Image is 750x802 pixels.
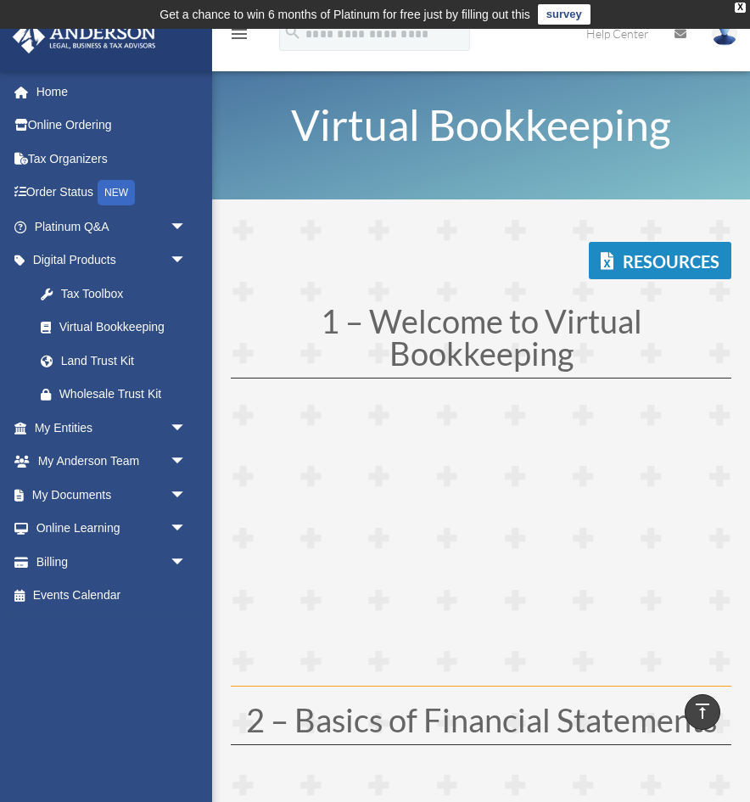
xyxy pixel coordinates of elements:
[12,176,212,210] a: Order StatusNEW
[160,4,530,25] div: Get a chance to win 6 months of Platinum for free just by filling out this
[12,445,212,479] a: My Anderson Teamarrow_drop_down
[59,283,191,305] div: Tax Toolbox
[12,244,212,278] a: Digital Productsarrow_drop_down
[170,411,204,446] span: arrow_drop_down
[231,404,731,686] iframe: Video 1 - Welcome to Virtual Bookkeeping
[12,210,212,244] a: Platinum Q&Aarrow_drop_down
[231,305,731,378] h1: 1 – Welcome to Virtual Bookkeeping
[712,21,737,46] img: User Pic
[685,694,720,730] a: vertical_align_top
[229,24,249,44] i: menu
[692,701,713,721] i: vertical_align_top
[12,478,212,512] a: My Documentsarrow_drop_down
[12,512,212,546] a: Online Learningarrow_drop_down
[231,704,731,744] h1: 2 – Basics of Financial Statements
[229,30,249,44] a: menu
[24,344,212,378] a: Land Trust Kit
[12,142,212,176] a: Tax Organizers
[589,242,731,279] a: Resources
[59,384,191,405] div: Wholesale Trust Kit
[12,109,212,143] a: Online Ordering
[59,351,191,372] div: Land Trust Kit
[12,411,212,445] a: My Entitiesarrow_drop_down
[291,99,671,150] span: Virtual Bookkeeping
[12,75,212,109] a: Home
[170,545,204,580] span: arrow_drop_down
[538,4,590,25] a: survey
[59,317,182,338] div: Virtual Bookkeeping
[24,311,204,345] a: Virtual Bookkeeping
[170,512,204,547] span: arrow_drop_down
[283,23,302,42] i: search
[170,244,204,278] span: arrow_drop_down
[24,277,212,311] a: Tax Toolbox
[12,545,212,579] a: Billingarrow_drop_down
[8,20,161,53] img: Anderson Advisors Platinum Portal
[24,378,212,412] a: Wholesale Trust Kit
[170,445,204,480] span: arrow_drop_down
[735,3,746,13] div: close
[170,210,204,244] span: arrow_drop_down
[12,579,212,613] a: Events Calendar
[170,478,204,513] span: arrow_drop_down
[98,180,135,205] div: NEW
